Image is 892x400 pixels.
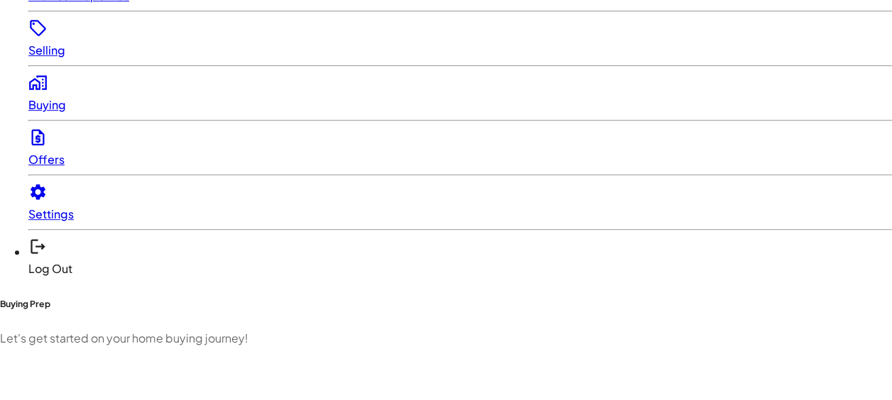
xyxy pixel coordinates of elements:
p: Log Out [28,261,892,277]
p: Selling [28,43,892,59]
p: Settings [28,206,892,223]
a: Buying [28,73,892,113]
a: Selling [28,18,892,59]
p: Offers [28,152,892,168]
a: Offers [28,128,892,168]
a: Settings [28,182,892,223]
p: Buying [28,97,892,113]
